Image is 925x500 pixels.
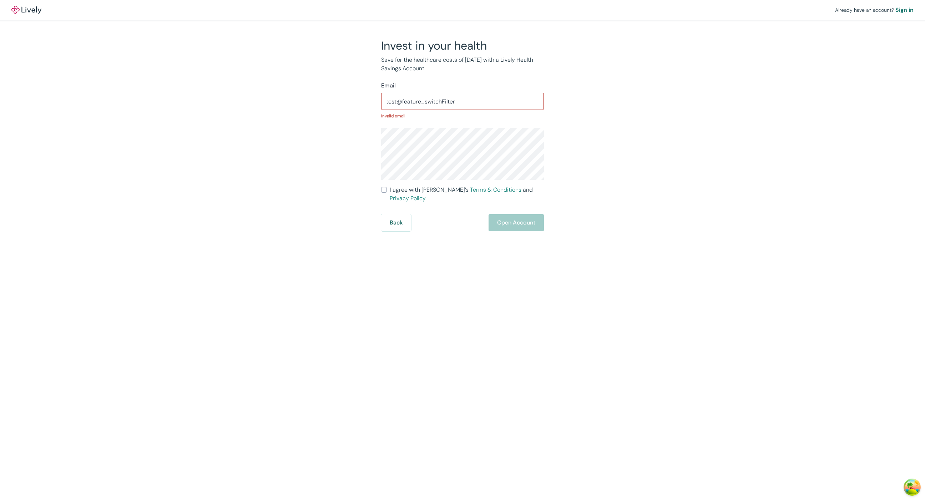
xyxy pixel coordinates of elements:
img: Lively [11,6,41,14]
a: Terms & Conditions [470,186,521,193]
h2: Invest in your health [381,39,544,53]
button: Back [381,214,411,231]
p: Invalid email [381,113,544,119]
button: Open Tanstack query devtools [905,480,919,494]
p: Save for the healthcare costs of [DATE] with a Lively Health Savings Account [381,56,544,73]
a: Sign in [895,6,914,14]
label: Email [381,81,396,90]
div: Already have an account? [835,6,914,14]
a: LivelyLively [11,6,41,14]
a: Privacy Policy [390,195,426,202]
span: I agree with [PERSON_NAME]’s and [390,186,544,203]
